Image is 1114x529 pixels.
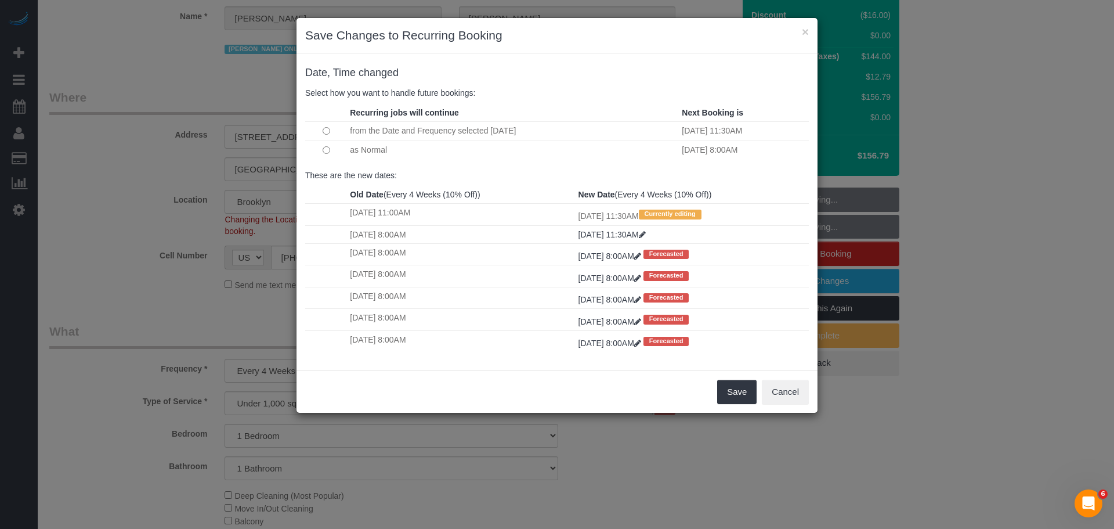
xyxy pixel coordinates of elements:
span: Forecasted [643,271,689,280]
h3: Save Changes to Recurring Booking [305,27,809,44]
td: [DATE] 8:00AM [679,141,809,160]
strong: Old Date [350,190,384,199]
td: as Normal [347,141,679,160]
span: Forecasted [643,250,689,259]
td: [DATE] 8:00AM [347,330,575,352]
td: [DATE] 8:00AM [347,265,575,287]
a: [DATE] 8:00AM [578,339,643,348]
a: [DATE] 8:00AM [578,251,643,261]
strong: Recurring jobs will continue [350,108,458,117]
a: [DATE] 8:00AM [578,274,643,283]
td: [DATE] 8:00AM [347,287,575,308]
a: [DATE] 8:00AM [578,295,643,304]
iframe: Intercom live chat [1075,490,1102,517]
span: Forecasted [643,293,689,303]
th: (Every 4 Weeks (10% Off)) [576,186,809,204]
span: 6 [1098,490,1108,499]
button: × [802,26,809,38]
h4: changed [305,67,809,79]
button: Save [717,380,757,404]
th: (Every 4 Weeks (10% Off)) [347,186,575,204]
a: [DATE] 8:00AM [578,317,643,326]
span: Forecasted [643,337,689,346]
span: Currently editing [639,210,701,219]
button: Cancel [762,380,809,404]
td: [DATE] 8:00AM [347,309,575,330]
td: [DATE] 8:00AM [347,243,575,265]
td: [DATE] 8:00AM [347,225,575,243]
p: Select how you want to handle future bookings: [305,87,809,99]
td: [DATE] 11:30AM [576,204,809,225]
strong: New Date [578,190,615,199]
td: [DATE] 11:30AM [679,121,809,141]
a: [DATE] 11:30AM [578,230,646,239]
span: Date, Time [305,67,356,78]
td: [DATE] 11:00AM [347,204,575,225]
strong: Next Booking is [682,108,743,117]
td: from the Date and Frequency selected [DATE] [347,121,679,141]
p: These are the new dates: [305,170,809,181]
span: Forecasted [643,315,689,324]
